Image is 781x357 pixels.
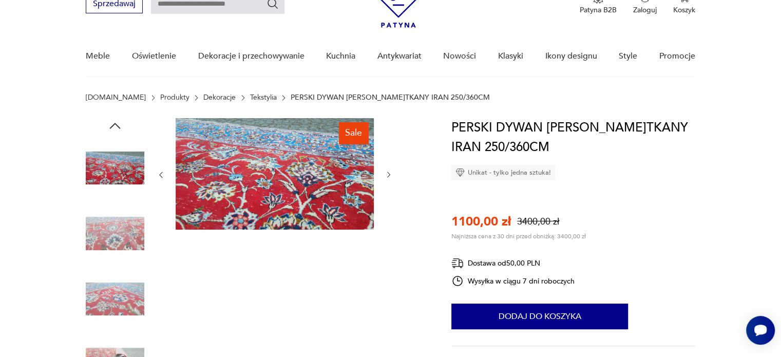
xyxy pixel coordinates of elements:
div: Dostawa od 50,00 PLN [451,257,575,270]
a: Dekoracje [203,93,236,102]
a: Sprzedawaj [86,1,143,8]
h1: PERSKI DYWAN [PERSON_NAME]TKANY IRAN 250/360CM [451,118,695,157]
div: Wysyłka w ciągu 7 dni roboczych [451,275,575,287]
a: [DOMAIN_NAME] [86,93,146,102]
a: Tekstylia [250,93,277,102]
a: Klasyki [498,36,523,76]
img: Ikona dostawy [451,257,464,270]
a: Promocje [659,36,695,76]
a: Nowości [443,36,476,76]
img: Zdjęcie produktu PERSKI DYWAN ISFAHAN R.TKANY IRAN 250/360CM [176,118,374,230]
a: Style [619,36,637,76]
a: Antykwariat [377,36,422,76]
p: Zaloguj [633,5,657,15]
a: Produkty [160,93,189,102]
img: Zdjęcie produktu PERSKI DYWAN ISFAHAN R.TKANY IRAN 250/360CM [86,139,144,197]
a: Ikony designu [545,36,597,76]
p: 1100,00 zł [451,213,511,230]
div: Sale [339,122,368,144]
p: PERSKI DYWAN [PERSON_NAME]TKANY IRAN 250/360CM [291,93,490,102]
img: Zdjęcie produktu PERSKI DYWAN ISFAHAN R.TKANY IRAN 250/360CM [86,270,144,328]
p: Najniższa cena z 30 dni przed obniżką: 3400,00 zł [451,232,586,240]
iframe: Smartsupp widget button [746,316,775,345]
p: Koszyk [673,5,695,15]
p: Patyna B2B [580,5,617,15]
img: Zdjęcie produktu PERSKI DYWAN ISFAHAN R.TKANY IRAN 250/360CM [86,204,144,263]
button: Dodaj do koszyka [451,304,628,329]
p: 3400,00 zł [517,215,559,228]
img: Ikona diamentu [455,168,465,177]
div: Unikat - tylko jedna sztuka! [451,165,555,180]
a: Oświetlenie [132,36,176,76]
a: Meble [86,36,110,76]
a: Dekoracje i przechowywanie [198,36,304,76]
a: Kuchnia [326,36,355,76]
